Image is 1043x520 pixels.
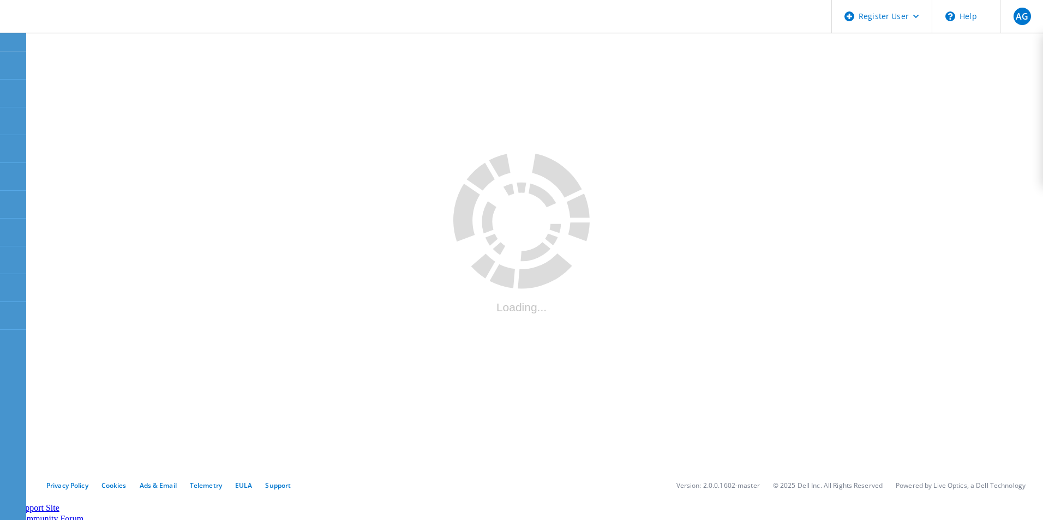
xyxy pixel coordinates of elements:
[265,481,291,490] a: Support
[676,481,760,490] li: Version: 2.0.0.1602-master
[1016,12,1028,21] span: AG
[11,21,128,31] a: Live Optics Dashboard
[101,481,127,490] a: Cookies
[896,481,1026,490] li: Powered by Live Optics, a Dell Technology
[16,503,59,512] a: Support Site
[945,11,955,21] svg: \n
[453,301,590,314] div: Loading...
[773,481,883,490] li: © 2025 Dell Inc. All Rights Reserved
[235,481,252,490] a: EULA
[140,481,177,490] a: Ads & Email
[46,481,88,490] a: Privacy Policy
[190,481,222,490] a: Telemetry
